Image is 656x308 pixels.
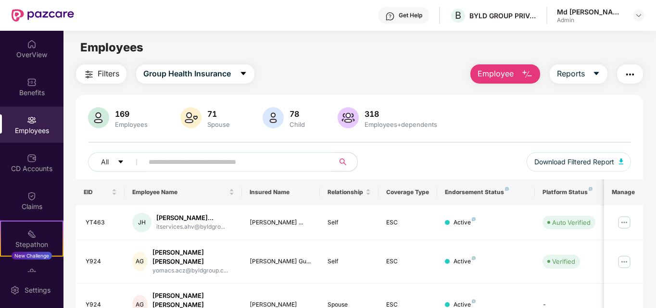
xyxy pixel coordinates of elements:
[617,215,632,230] img: manageButton
[635,12,643,19] img: svg+xml;base64,PHN2ZyBpZD0iRHJvcGRvd24tMzJ4MzIiIHhtbG5zPSJodHRwOi8vd3d3LnczLm9yZy8yMDAwL3N2ZyIgd2...
[363,109,439,119] div: 318
[86,218,117,227] div: YT463
[472,256,476,260] img: svg+xml;base64,PHN2ZyB4bWxucz0iaHR0cDovL3d3dy53My5vcmcvMjAwMC9zdmciIHdpZHRoPSI4IiBoZWlnaHQ9IjgiIH...
[455,10,461,21] span: B
[320,179,378,205] th: Relationship
[240,70,247,78] span: caret-down
[386,257,429,266] div: ESC
[88,107,109,128] img: svg+xml;base64,PHN2ZyB4bWxucz0iaHR0cDovL3d3dy53My5vcmcvMjAwMC9zdmciIHhtbG5zOnhsaW5rPSJodHRwOi8vd3...
[132,188,227,196] span: Employee Name
[88,152,147,172] button: Allcaret-down
[27,115,37,125] img: svg+xml;base64,PHN2ZyBpZD0iRW1wbG95ZWVzIiB4bWxucz0iaHR0cDovL3d3dy53My5vcmcvMjAwMC9zdmciIHdpZHRoPS...
[338,107,359,128] img: svg+xml;base64,PHN2ZyB4bWxucz0iaHR0cDovL3d3dy53My5vcmcvMjAwMC9zdmciIHhtbG5zOnhsaW5rPSJodHRwOi8vd3...
[98,68,119,80] span: Filters
[113,109,150,119] div: 169
[117,159,124,166] span: caret-down
[22,285,53,295] div: Settings
[12,9,74,22] img: New Pazcare Logo
[101,157,109,167] span: All
[10,285,20,295] img: svg+xml;base64,PHN2ZyBpZD0iU2V0dGluZy0yMHgyMCIgeG1sbnM9Imh0dHA6Ly93d3cudzMub3JnLzIwMDAvc3ZnIiB3aW...
[80,40,143,54] span: Employees
[469,11,537,20] div: BYLD GROUP PRIVATE LIMITED
[604,179,643,205] th: Manage
[328,257,371,266] div: Self
[557,68,585,80] span: Reports
[27,267,37,277] img: svg+xml;base64,PHN2ZyBpZD0iRW5kb3JzZW1lbnRzIiB4bWxucz0iaHR0cDovL3d3dy53My5vcmcvMjAwMC9zdmciIHdpZH...
[552,218,591,227] div: Auto Verified
[552,257,575,266] div: Verified
[83,69,95,80] img: svg+xml;base64,PHN2ZyB4bWxucz0iaHR0cDovL3d3dy53My5vcmcvMjAwMC9zdmciIHdpZHRoPSIyNCIgaGVpZ2h0PSIyNC...
[478,68,514,80] span: Employee
[521,69,533,80] img: svg+xml;base64,PHN2ZyB4bWxucz0iaHR0cDovL3d3dy53My5vcmcvMjAwMC9zdmciIHhtbG5zOnhsaW5rPSJodHRwOi8vd3...
[472,217,476,221] img: svg+xml;base64,PHN2ZyB4bWxucz0iaHR0cDovL3d3dy53My5vcmcvMjAwMC9zdmciIHdpZHRoPSI4IiBoZWlnaHQ9IjgiIH...
[76,64,126,84] button: Filters
[445,188,527,196] div: Endorsement Status
[550,64,607,84] button: Reportscaret-down
[472,299,476,303] img: svg+xml;base64,PHN2ZyB4bWxucz0iaHR0cDovL3d3dy53My5vcmcvMjAwMC9zdmciIHdpZHRoPSI4IiBoZWlnaHQ9IjgiIH...
[334,152,358,172] button: search
[593,70,600,78] span: caret-down
[1,240,63,249] div: Stepathon
[363,121,439,128] div: Employees+dependents
[454,218,476,227] div: Active
[12,252,52,259] div: New Challenge
[399,12,422,19] div: Get Help
[132,213,151,232] div: JH
[205,121,232,128] div: Spouse
[27,39,37,49] img: svg+xml;base64,PHN2ZyBpZD0iSG9tZSIgeG1sbnM9Imh0dHA6Ly93d3cudzMub3JnLzIwMDAvc3ZnIiB3aWR0aD0iMjAiIG...
[527,152,631,172] button: Download Filtered Report
[250,218,313,227] div: [PERSON_NAME] ...
[505,187,509,191] img: svg+xml;base64,PHN2ZyB4bWxucz0iaHR0cDovL3d3dy53My5vcmcvMjAwMC9zdmciIHdpZHRoPSI4IiBoZWlnaHQ9IjgiIH...
[152,248,234,266] div: [PERSON_NAME] [PERSON_NAME]
[205,109,232,119] div: 71
[334,158,353,166] span: search
[534,157,614,167] span: Download Filtered Report
[617,254,632,269] img: manageButton
[27,229,37,239] img: svg+xml;base64,PHN2ZyB4bWxucz0iaHR0cDovL3d3dy53My5vcmcvMjAwMC9zdmciIHdpZHRoPSIyMSIgaGVpZ2h0PSIyMC...
[27,191,37,201] img: svg+xml;base64,PHN2ZyBpZD0iQ2xhaW0iIHhtbG5zPSJodHRwOi8vd3d3LnczLm9yZy8yMDAwL3N2ZyIgd2lkdGg9IjIwIi...
[589,187,593,191] img: svg+xml;base64,PHN2ZyB4bWxucz0iaHR0cDovL3d3dy53My5vcmcvMjAwMC9zdmciIHdpZHRoPSI4IiBoZWlnaHQ9IjgiIH...
[156,222,225,232] div: itservices.ahv@byldgro...
[136,64,254,84] button: Group Health Insurancecaret-down
[84,188,110,196] span: EID
[328,188,364,196] span: Relationship
[619,159,624,164] img: svg+xml;base64,PHN2ZyB4bWxucz0iaHR0cDovL3d3dy53My5vcmcvMjAwMC9zdmciIHhtbG5zOnhsaW5rPSJodHRwOi8vd3...
[132,252,147,271] div: AG
[557,16,624,24] div: Admin
[454,257,476,266] div: Active
[76,179,125,205] th: EID
[624,69,636,80] img: svg+xml;base64,PHN2ZyB4bWxucz0iaHR0cDovL3d3dy53My5vcmcvMjAwMC9zdmciIHdpZHRoPSIyNCIgaGVpZ2h0PSIyNC...
[180,107,202,128] img: svg+xml;base64,PHN2ZyB4bWxucz0iaHR0cDovL3d3dy53My5vcmcvMjAwMC9zdmciIHhtbG5zOnhsaW5rPSJodHRwOi8vd3...
[378,179,437,205] th: Coverage Type
[288,109,307,119] div: 78
[152,266,234,275] div: yomacs.acz@byldgroup.c...
[542,188,595,196] div: Platform Status
[156,213,225,222] div: [PERSON_NAME]...
[125,179,242,205] th: Employee Name
[143,68,231,80] span: Group Health Insurance
[557,7,624,16] div: Md [PERSON_NAME]
[27,153,37,163] img: svg+xml;base64,PHN2ZyBpZD0iQ0RfQWNjb3VudHMiIGRhdGEtbmFtZT0iQ0QgQWNjb3VudHMiIHhtbG5zPSJodHRwOi8vd3...
[86,257,117,266] div: Y924
[263,107,284,128] img: svg+xml;base64,PHN2ZyB4bWxucz0iaHR0cDovL3d3dy53My5vcmcvMjAwMC9zdmciIHhtbG5zOnhsaW5rPSJodHRwOi8vd3...
[328,218,371,227] div: Self
[242,179,320,205] th: Insured Name
[27,77,37,87] img: svg+xml;base64,PHN2ZyBpZD0iQmVuZWZpdHMiIHhtbG5zPSJodHRwOi8vd3d3LnczLm9yZy8yMDAwL3N2ZyIgd2lkdGg9Ij...
[386,218,429,227] div: ESC
[385,12,395,21] img: svg+xml;base64,PHN2ZyBpZD0iSGVscC0zMngzMiIgeG1sbnM9Imh0dHA6Ly93d3cudzMub3JnLzIwMDAvc3ZnIiB3aWR0aD...
[288,121,307,128] div: Child
[113,121,150,128] div: Employees
[250,257,313,266] div: [PERSON_NAME] Gu...
[470,64,540,84] button: Employee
